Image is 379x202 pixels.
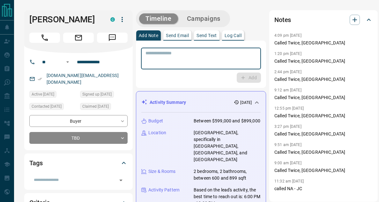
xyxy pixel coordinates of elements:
[274,15,291,25] h2: Notes
[148,168,176,175] p: Size & Rooms
[38,77,42,81] svg: Email Verified
[274,51,301,56] p: 1:20 pm [DATE]
[194,168,261,182] p: 2 bedrooms, 2 bathrooms, between 600 and 899 sqft
[139,33,158,38] p: Add Note
[197,33,217,38] p: Send Text
[274,124,301,129] p: 3:27 pm [DATE]
[274,40,373,46] p: Called Twice, [GEOGRAPHIC_DATA]
[29,103,77,112] div: Wed May 14 2025
[116,176,125,185] button: Open
[32,91,54,97] span: Active [DATE]
[47,73,119,85] a: [DOMAIN_NAME][EMAIL_ADDRESS][DOMAIN_NAME]
[32,103,62,110] span: Contacted [DATE]
[225,33,242,38] p: Log Call
[29,155,128,171] div: Tags
[110,17,115,22] div: condos.ca
[274,113,373,119] p: Called Twice, [GEOGRAPHIC_DATA]
[274,94,373,101] p: Called Twice, [GEOGRAPHIC_DATA]
[194,118,260,124] p: Between $599,000 and $899,000
[274,185,373,192] p: called NA - JC
[29,14,101,25] h1: [PERSON_NAME]
[80,91,128,100] div: Wed May 14 2025
[181,13,227,24] button: Campaigns
[148,118,163,124] p: Budget
[29,132,128,144] div: TBD
[64,58,71,66] button: Open
[274,179,304,183] p: 11:32 am [DATE]
[97,33,128,43] span: Message
[29,115,128,127] div: Buyer
[274,197,304,202] p: 12:30 pm [DATE]
[139,13,178,24] button: Timeline
[274,131,373,137] p: Called Twice, [GEOGRAPHIC_DATA]
[274,33,301,38] p: 4:09 pm [DATE]
[274,12,373,27] div: Notes
[274,70,301,74] p: 2:44 pm [DATE]
[29,91,77,100] div: Wed Aug 13 2025
[63,33,94,43] span: Email
[274,58,373,65] p: Called Twice, [GEOGRAPHIC_DATA]
[148,129,166,136] p: Location
[240,100,252,105] p: [DATE]
[274,76,373,83] p: Called Twice, [GEOGRAPHIC_DATA]
[166,33,189,38] p: Send Email
[80,103,128,112] div: Wed May 14 2025
[274,143,301,147] p: 9:51 am [DATE]
[194,129,261,163] p: [GEOGRAPHIC_DATA], specifically in [GEOGRAPHIC_DATA], [GEOGRAPHIC_DATA], and [GEOGRAPHIC_DATA]
[29,158,42,168] h2: Tags
[148,187,180,193] p: Activity Pattern
[82,91,112,97] span: Signed up [DATE]
[274,106,304,111] p: 12:55 pm [DATE]
[29,33,60,43] span: Call
[82,103,109,110] span: Claimed [DATE]
[150,99,186,106] p: Activity Summary
[274,88,301,92] p: 9:12 am [DATE]
[274,167,373,174] p: Called Twice, [GEOGRAPHIC_DATA]
[141,97,261,108] div: Activity Summary[DATE]
[274,149,373,156] p: Called Twice, [GEOGRAPHIC_DATA]
[274,161,301,165] p: 9:00 am [DATE]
